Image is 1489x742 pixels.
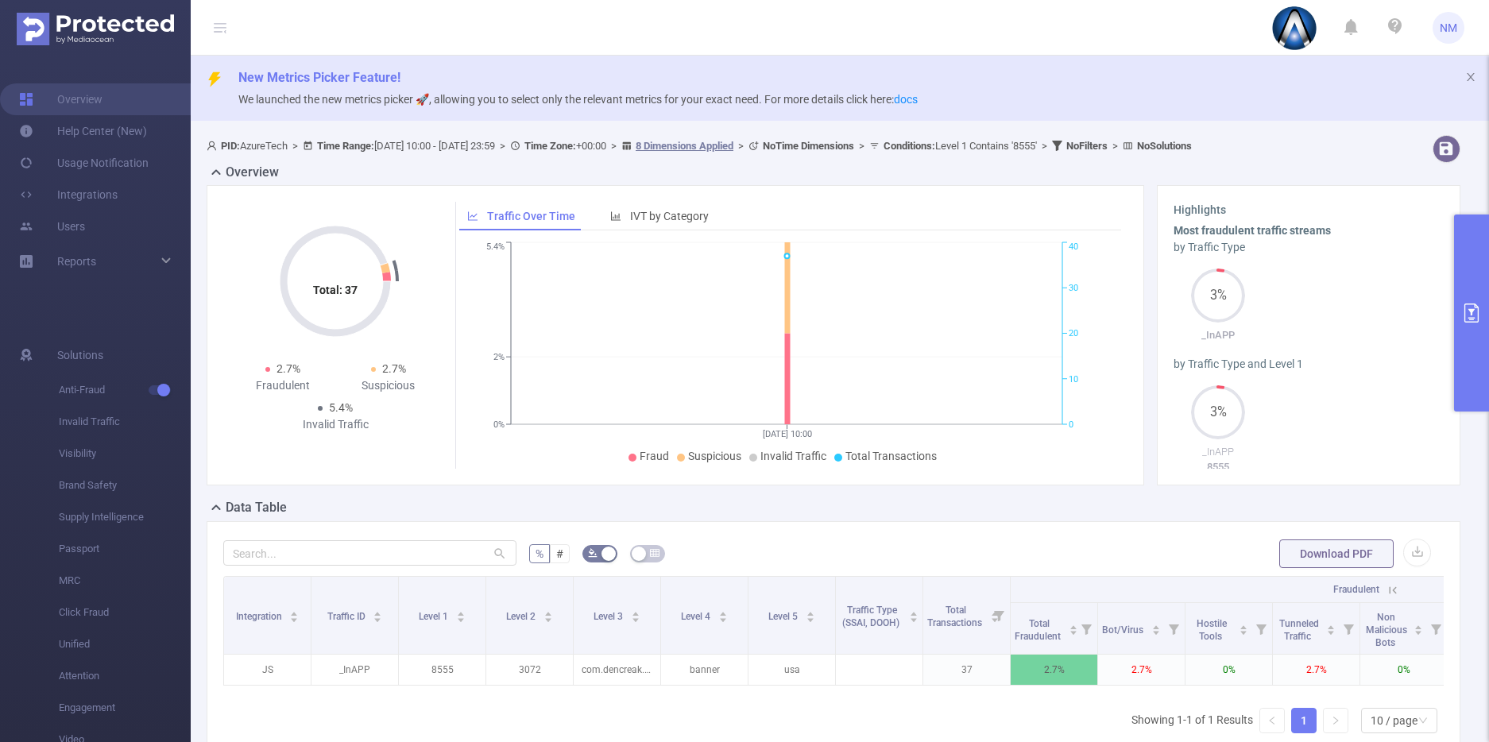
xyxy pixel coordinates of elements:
[988,577,1010,654] i: Filter menu
[556,547,563,560] span: #
[487,210,575,222] span: Traffic Over Time
[277,362,300,375] span: 2.7%
[636,140,733,152] u: 8 Dimensions Applied
[59,597,191,628] span: Click Fraud
[524,140,576,152] b: Time Zone:
[59,533,191,565] span: Passport
[1425,603,1447,654] i: Filter menu
[1291,708,1317,733] li: 1
[630,210,709,222] span: IVT by Category
[1151,628,1160,633] i: icon: caret-down
[486,655,573,685] p: 3072
[588,548,598,558] i: icon: bg-colors
[1162,603,1185,654] i: Filter menu
[1250,603,1272,654] i: Filter menu
[467,211,478,222] i: icon: line-chart
[317,140,374,152] b: Time Range:
[768,611,800,622] span: Level 5
[1037,140,1052,152] span: >
[1098,655,1185,685] p: 2.7%
[1465,71,1476,83] i: icon: close
[631,609,640,619] div: Sort
[1465,68,1476,86] button: icon: close
[223,540,516,566] input: Search...
[59,501,191,533] span: Supply Intelligence
[1131,708,1253,733] li: Showing 1-1 of 1 Results
[456,609,465,614] i: icon: caret-up
[806,609,814,614] i: icon: caret-up
[17,13,174,45] img: Protected Media
[1069,623,1077,628] i: icon: caret-up
[884,140,1037,152] span: Level 1 Contains '8555'
[236,611,284,622] span: Integration
[373,616,382,620] i: icon: caret-down
[1137,140,1192,152] b: No Solutions
[594,611,625,622] span: Level 3
[1069,242,1078,253] tspan: 40
[456,609,466,619] div: Sort
[1069,374,1078,385] tspan: 10
[763,429,812,439] tspan: [DATE] 10:00
[681,611,713,622] span: Level 4
[59,692,191,724] span: Engagement
[207,71,222,87] i: icon: thunderbolt
[288,140,303,152] span: >
[59,660,191,692] span: Attention
[536,547,543,560] span: %
[327,611,368,622] span: Traffic ID
[1108,140,1123,152] span: >
[1174,444,1264,460] p: _InAPP
[283,416,389,433] div: Invalid Traffic
[718,609,727,614] i: icon: caret-up
[290,609,299,614] i: icon: caret-up
[1191,406,1245,419] span: 3%
[311,655,398,685] p: _InAPP
[59,470,191,501] span: Brand Safety
[1273,655,1359,685] p: 2.7%
[19,83,102,115] a: Overview
[221,140,240,152] b: PID:
[57,255,96,268] span: Reports
[486,242,505,253] tspan: 5.4%
[763,140,854,152] b: No Time Dimensions
[57,245,96,277] a: Reports
[289,609,299,619] div: Sort
[329,401,353,414] span: 5.4%
[226,163,279,182] h2: Overview
[419,611,451,622] span: Level 1
[806,616,814,620] i: icon: caret-down
[19,179,118,211] a: Integrations
[1371,709,1417,732] div: 10 / page
[57,339,103,371] span: Solutions
[631,616,640,620] i: icon: caret-down
[1414,628,1423,633] i: icon: caret-down
[1267,716,1277,725] i: icon: left
[207,141,221,151] i: icon: user
[1333,584,1379,595] span: Fraudulent
[207,140,1192,152] span: AzureTech [DATE] 10:00 - [DATE] 23:59 +00:00
[1366,612,1407,648] span: Non Malicious Bots
[1326,623,1336,632] div: Sort
[1066,140,1108,152] b: No Filters
[1240,623,1248,628] i: icon: caret-up
[1337,603,1359,654] i: Filter menu
[910,616,919,620] i: icon: caret-down
[1327,623,1336,628] i: icon: caret-up
[1279,539,1394,568] button: Download PDF
[688,450,741,462] span: Suspicious
[373,609,382,619] div: Sort
[650,548,659,558] i: icon: table
[845,450,937,462] span: Total Transactions
[1075,603,1097,654] i: Filter menu
[224,655,311,685] p: JS
[290,616,299,620] i: icon: caret-down
[631,609,640,614] i: icon: caret-up
[910,609,919,614] i: icon: caret-up
[1239,623,1248,632] div: Sort
[1331,716,1340,725] i: icon: right
[59,374,191,406] span: Anti-Fraud
[313,284,358,296] tspan: Total: 37
[1174,356,1445,373] div: by Traffic Type and Level 1
[1414,623,1423,632] div: Sort
[1292,709,1316,732] a: 1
